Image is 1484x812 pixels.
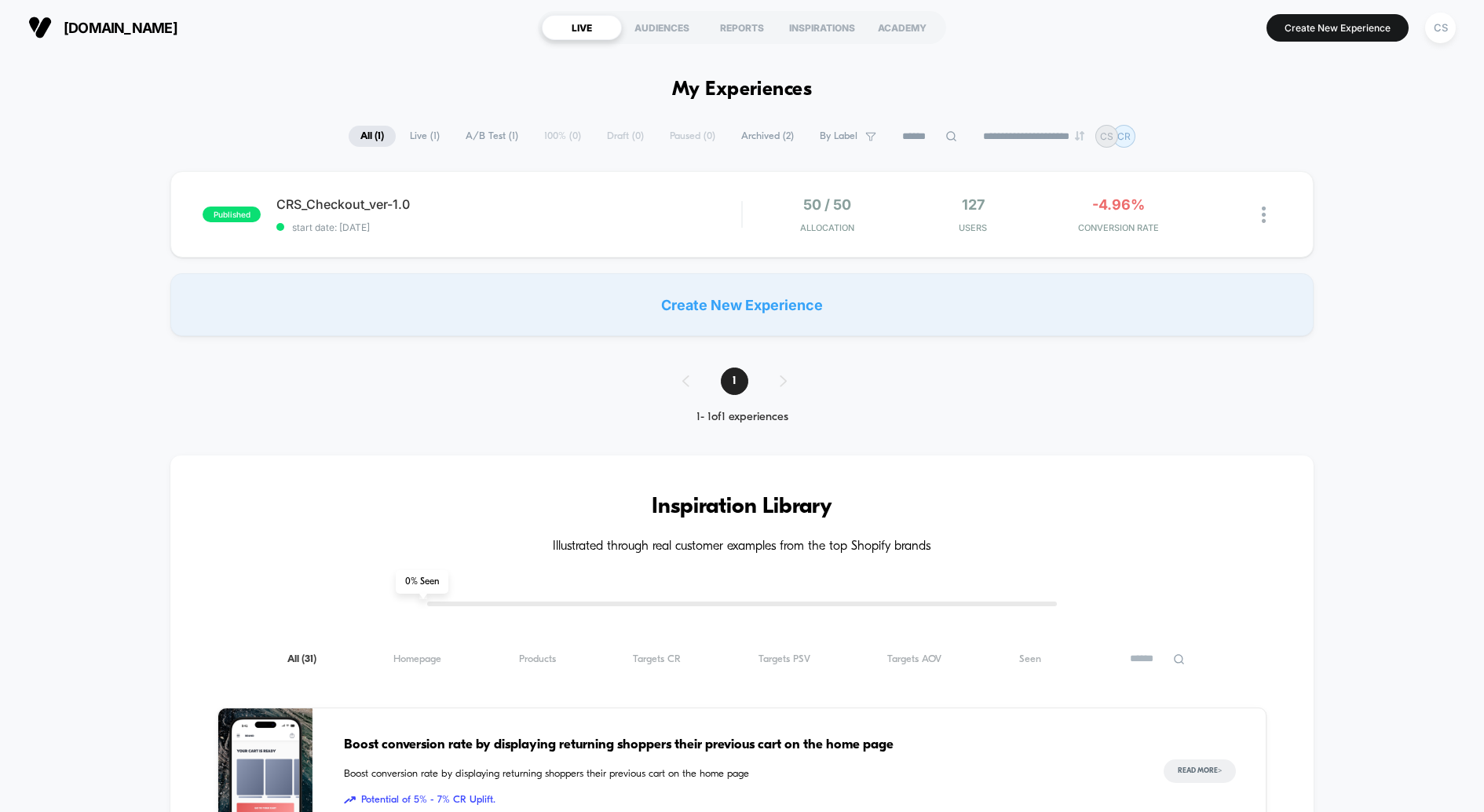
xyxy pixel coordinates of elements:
[217,540,1266,554] h4: Illustrated through real customer examples from the top Shopify brands
[782,15,862,40] div: INSPIRATIONS
[1267,14,1409,42] button: Create New Experience
[622,15,702,40] div: AUDIENCES
[803,196,851,213] span: 50 / 50
[862,15,942,40] div: ACADEMY
[398,126,451,147] span: Live ( 1 )
[349,126,396,147] span: All ( 1 )
[1425,13,1456,43] div: CS
[672,79,813,101] h1: My Experiences
[217,495,1266,520] h3: Inspiration Library
[1092,196,1145,213] span: -4.96%
[393,653,441,665] span: Homepage
[904,222,1042,233] span: Users
[276,221,741,233] span: start date: [DATE]
[203,207,261,222] span: published
[519,653,556,665] span: Products
[1117,130,1131,142] p: CR
[962,196,985,213] span: 127
[454,126,530,147] span: A/B Test ( 1 )
[729,126,806,147] span: Archived ( 2 )
[28,16,52,39] img: Visually logo
[820,130,857,142] span: By Label
[276,196,741,212] span: CRS_Checkout_ver-1.0
[396,570,448,594] span: 0 % Seen
[758,653,810,665] span: Targets PSV
[344,766,1131,782] span: Boost conversion rate by displaying returning shoppers their previous cart on the home page
[302,654,316,664] span: ( 31 )
[633,653,681,665] span: Targets CR
[1019,653,1041,665] span: Seen
[1050,222,1188,233] span: CONVERSION RATE
[344,735,1131,755] span: Boost conversion rate by displaying returning shoppers their previous cart on the home page
[64,20,177,36] span: [DOMAIN_NAME]
[1262,207,1266,223] img: close
[721,368,748,395] span: 1
[1100,130,1113,142] p: CS
[887,653,941,665] span: Targets AOV
[170,273,1313,336] div: Create New Experience
[1075,131,1084,141] img: end
[1420,12,1460,44] button: CS
[344,792,1131,808] span: Potential of 5% - 7% CR Uplift.
[287,653,316,665] span: All
[542,15,622,40] div: LIVE
[24,15,182,40] button: [DOMAIN_NAME]
[800,222,854,233] span: Allocation
[667,411,818,424] div: 1 - 1 of 1 experiences
[1164,759,1236,783] button: Read More>
[702,15,782,40] div: REPORTS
